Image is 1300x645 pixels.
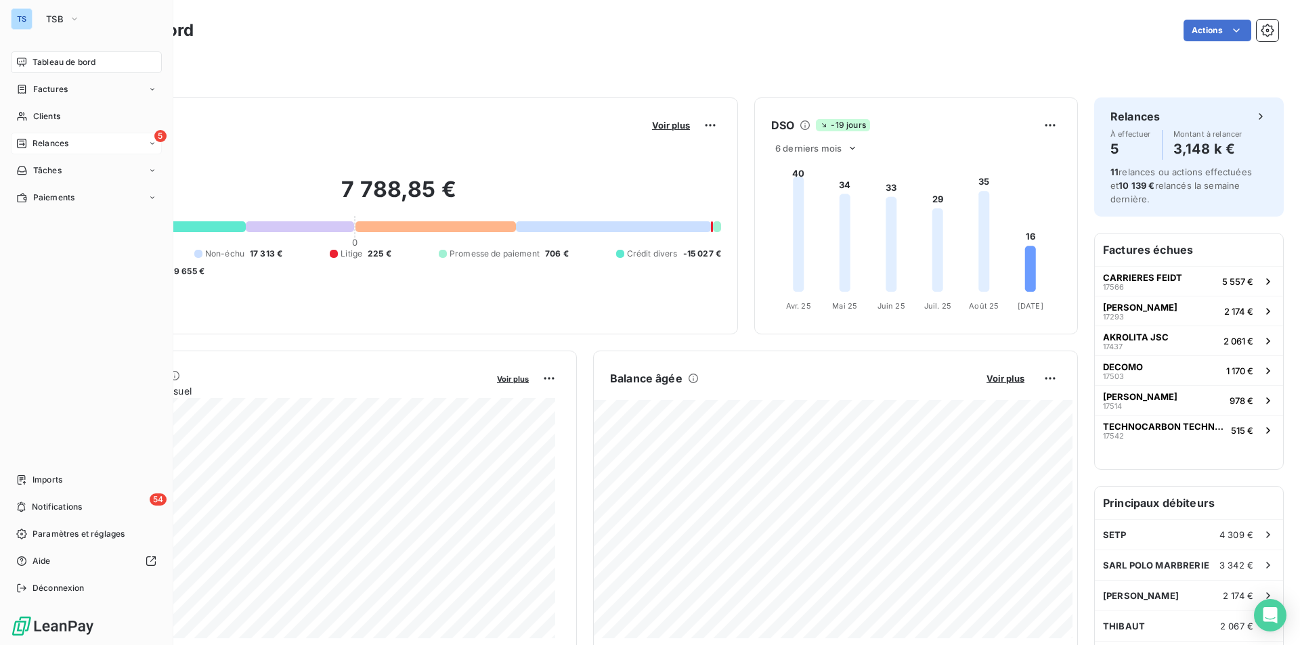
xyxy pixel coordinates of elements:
tspan: Mai 25 [832,301,857,311]
span: -9 655 € [170,265,204,277]
h4: 3,148 k € [1173,138,1242,160]
span: THIBAUT [1103,621,1145,631]
span: [PERSON_NAME] [1103,391,1177,402]
span: Voir plus [652,120,690,131]
span: 225 € [368,248,391,260]
span: 2 061 € [1223,336,1253,347]
tspan: Juin 25 [877,301,905,311]
span: 17542 [1103,432,1124,440]
span: Voir plus [987,373,1024,384]
div: Open Intercom Messenger [1254,599,1286,631]
tspan: [DATE] [1018,301,1043,311]
span: 17293 [1103,313,1124,321]
span: Clients [33,110,60,123]
span: 2 174 € [1224,306,1253,317]
span: Paiements [33,192,74,204]
h6: Factures échues [1095,233,1283,266]
span: Chiffre d'affaires mensuel [77,384,487,398]
span: relances ou actions effectuées et relancés la semaine dernière. [1110,166,1252,204]
span: 5 557 € [1222,276,1253,287]
button: [PERSON_NAME]172932 174 € [1095,296,1283,326]
span: 2 174 € [1223,590,1253,601]
button: DECOMO175031 170 € [1095,355,1283,385]
tspan: Avr. 25 [786,301,811,311]
span: 978 € [1230,395,1253,406]
button: Voir plus [648,119,694,131]
span: Paramètres et réglages [32,528,125,540]
button: Actions [1184,20,1251,41]
span: 0 [352,237,357,248]
span: Montant à relancer [1173,130,1242,138]
h6: DSO [771,117,794,133]
span: Factures [33,83,68,95]
span: 17 313 € [250,248,282,260]
button: CARRIERES FEIDT175665 557 € [1095,266,1283,296]
span: CARRIERES FEIDT [1103,272,1182,283]
span: 54 [150,493,167,506]
tspan: Juil. 25 [924,301,951,311]
a: Aide [11,550,162,572]
span: Imports [32,474,62,486]
span: Voir plus [497,374,529,384]
span: 4 309 € [1219,529,1253,540]
button: AKROLITA JSC174372 061 € [1095,326,1283,355]
span: SARL POLO MARBRERIE [1103,560,1209,571]
span: 17503 [1103,372,1124,380]
h6: Principaux débiteurs [1095,487,1283,519]
span: Promesse de paiement [450,248,540,260]
h2: 7 788,85 € [77,176,721,217]
span: -15 027 € [683,248,721,260]
span: Litige [341,248,362,260]
span: [PERSON_NAME] [1103,302,1177,313]
span: 17566 [1103,283,1124,291]
span: TSB [46,14,64,24]
span: Aide [32,555,51,567]
tspan: Août 25 [969,301,999,311]
span: Crédit divers [627,248,678,260]
span: 2 067 € [1220,621,1253,631]
span: Non-échu [205,248,244,260]
span: SETP [1103,529,1127,540]
span: 515 € [1231,425,1253,436]
span: 706 € [545,248,569,260]
span: 11 [1110,166,1119,177]
img: Logo LeanPay [11,615,95,637]
button: TECHNOCARBON TECHNOLOGIES FRANCE SAS17542515 € [1095,415,1283,445]
span: À effectuer [1110,130,1151,138]
span: Déconnexion [32,582,85,594]
h4: 5 [1110,138,1151,160]
span: Tâches [33,164,62,177]
span: 10 139 € [1119,180,1154,191]
span: DECOMO [1103,361,1143,372]
span: TECHNOCARBON TECHNOLOGIES FRANCE SAS [1103,421,1226,432]
span: [PERSON_NAME] [1103,590,1179,601]
span: 3 342 € [1219,560,1253,571]
button: Voir plus [982,372,1028,384]
span: 17437 [1103,342,1123,351]
span: AKROLITA JSC [1103,332,1169,342]
button: Voir plus [493,372,533,384]
span: -19 jours [816,119,869,131]
h6: Relances [1110,108,1160,125]
span: Tableau de bord [32,56,95,68]
span: 1 170 € [1226,365,1253,376]
span: 17514 [1103,402,1122,410]
span: Notifications [32,501,82,513]
span: 6 derniers mois [775,143,842,154]
h6: Balance âgée [610,370,682,386]
span: 5 [154,130,167,142]
span: Relances [32,137,68,150]
button: [PERSON_NAME]17514978 € [1095,385,1283,415]
div: TS [11,8,32,30]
